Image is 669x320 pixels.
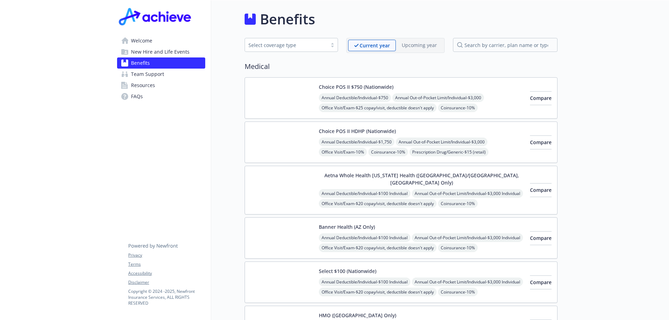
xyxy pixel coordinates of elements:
[438,199,478,208] span: Coinsurance - 10%
[530,235,552,241] span: Compare
[368,148,408,156] span: Coinsurance - 10%
[319,312,396,319] button: HMO ([GEOGRAPHIC_DATA] Only)
[319,243,437,252] span: Office Visit/Exam - $20 copay/visit, deductible doesn't apply
[453,38,557,52] input: search by carrier, plan name or type
[319,103,437,112] span: Office Visit/Exam - $25 copay/visit, deductible doesn't apply
[402,41,437,49] p: Upcoming year
[319,172,524,186] button: Aetna Whole Health [US_STATE] Health ([GEOGRAPHIC_DATA]/[GEOGRAPHIC_DATA], [GEOGRAPHIC_DATA] Only)
[319,83,393,91] button: Choice POS II $750 (Nationwide)
[117,57,205,69] a: Benefits
[530,275,552,289] button: Compare
[131,69,164,80] span: Team Support
[131,80,155,91] span: Resources
[530,135,552,149] button: Compare
[128,270,205,276] a: Accessibility
[319,93,391,102] span: Annual Deductible/Individual - $750
[117,35,205,46] a: Welcome
[530,95,552,101] span: Compare
[131,91,143,102] span: FAQs
[438,288,478,296] span: Coinsurance - 10%
[131,46,190,57] span: New Hire and Life Events
[319,138,394,146] span: Annual Deductible/Individual - $1,750
[319,267,376,275] button: Select $100 (Nationwide)
[131,35,152,46] span: Welcome
[128,288,205,306] p: Copyright © 2024 - 2025 , Newfront Insurance Services, ALL RIGHTS RESERVED
[530,91,552,105] button: Compare
[117,91,205,102] a: FAQs
[260,9,315,30] h1: Benefits
[360,42,390,49] p: Current year
[117,69,205,80] a: Team Support
[128,252,205,258] a: Privacy
[248,41,324,49] div: Select coverage type
[251,267,313,297] img: Aetna Inc carrier logo
[319,148,367,156] span: Office Visit/Exam - 10%
[319,223,375,231] button: Banner Health (AZ Only)
[319,127,396,135] button: Choice POS II HDHP (Nationwide)
[530,187,552,193] span: Compare
[412,278,523,286] span: Annual Out-of-Pocket Limit/Individual - $3,000 Individual
[438,243,478,252] span: Coinsurance - 10%
[438,103,478,112] span: Coinsurance - 10%
[117,80,205,91] a: Resources
[530,183,552,197] button: Compare
[412,233,523,242] span: Annual Out-of-Pocket Limit/Individual - $3,000 Individual
[128,261,205,267] a: Terms
[131,57,150,69] span: Benefits
[117,46,205,57] a: New Hire and Life Events
[245,61,557,72] h2: Medical
[392,93,484,102] span: Annual Out-of-Pocket Limit/Individual - $3,000
[319,278,410,286] span: Annual Deductible/Individual - $100 Individual
[251,223,313,253] img: Aetna Inc carrier logo
[409,148,489,156] span: Prescription Drug/Generic - $15 (retail)
[530,139,552,146] span: Compare
[530,279,552,286] span: Compare
[251,127,313,157] img: Aetna Inc carrier logo
[319,233,410,242] span: Annual Deductible/Individual - $100 Individual
[128,279,205,286] a: Disclaimer
[319,199,437,208] span: Office Visit/Exam - $20 copay/visit, deductible doesn't apply
[319,288,437,296] span: Office Visit/Exam - $20 copay/visit, deductible doesn't apply
[412,189,523,198] span: Annual Out-of-Pocket Limit/Individual - $3,000 Individual
[396,138,487,146] span: Annual Out-of-Pocket Limit/Individual - $3,000
[251,172,313,209] img: Aetna Inc carrier logo
[319,189,410,198] span: Annual Deductible/Individual - $100 Individual
[530,231,552,245] button: Compare
[396,40,443,51] span: Upcoming year
[251,83,313,113] img: Aetna Inc carrier logo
